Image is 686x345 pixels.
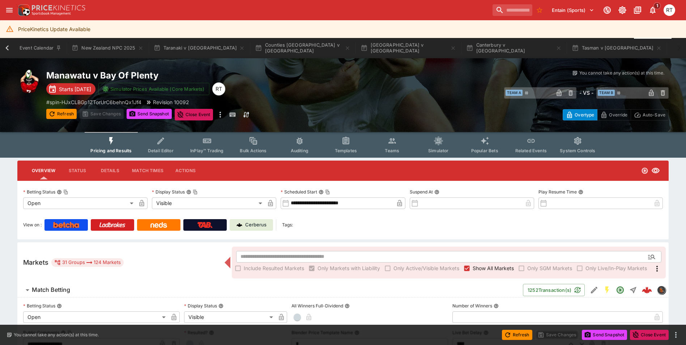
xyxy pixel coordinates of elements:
[16,3,30,17] img: PriceKinetics Logo
[642,285,652,295] div: 4a9b3a2f-b9f7-4421-8b81-a1c525314a6b
[627,284,640,297] button: Straight
[197,222,213,228] img: TabNZ
[560,148,595,153] span: System Controls
[563,109,669,120] div: Start From
[57,303,62,308] button: Betting Status
[598,90,615,96] span: Team B
[186,189,191,195] button: Display StatusCopy To Clipboard
[230,219,273,231] a: Cerberus
[150,222,167,228] img: Neds
[428,148,448,153] span: Simulator
[643,111,665,119] p: Auto-Save
[251,38,355,58] button: Counties [GEOGRAPHIC_DATA] v [GEOGRAPHIC_DATA]
[23,311,168,323] div: Open
[575,111,594,119] p: Overtype
[53,222,79,228] img: Betcha
[664,4,675,16] div: Richard Tatton
[212,82,225,95] div: Richard Tatton
[46,70,358,81] h2: Copy To Clipboard
[152,189,185,195] p: Display Status
[651,166,660,175] svg: Visible
[527,264,572,272] span: Only SGM Markets
[291,148,308,153] span: Auditing
[523,284,585,296] button: 1252Transaction(s)
[646,4,659,17] button: Notifications
[452,303,492,309] p: Number of Winners
[631,109,669,120] button: Auto-Save
[515,148,547,153] span: Related Events
[184,303,217,309] p: Display Status
[534,4,545,16] button: No Bookmarks
[240,148,267,153] span: Bulk Actions
[578,189,583,195] button: Play Resume Time
[582,330,627,340] button: Send Snapshot
[356,38,460,58] button: [GEOGRAPHIC_DATA] v [GEOGRAPHIC_DATA]
[149,38,250,58] button: Taranaki v [GEOGRAPHIC_DATA]
[502,330,532,340] button: Refresh
[641,167,648,174] svg: Open
[23,197,136,209] div: Open
[32,12,71,15] img: Sportsbook Management
[614,284,627,297] button: Open
[538,189,577,195] p: Play Resume Time
[245,221,267,229] p: Cerberus
[642,285,652,295] img: logo-cerberus--red.svg
[630,330,669,340] button: Close Event
[18,22,90,36] div: PriceKinetics Update Available
[26,162,61,179] button: Overview
[640,283,654,297] a: 4a9b3a2f-b9f7-4421-8b81-a1c525314a6b
[23,303,55,309] p: Betting Status
[281,189,317,195] p: Scheduled Start
[345,303,350,308] button: All Winners Full-Dividend
[46,98,141,106] p: Copy To Clipboard
[585,264,647,272] span: Only Live/In-Play Markets
[152,197,265,209] div: Visible
[14,332,99,338] p: You cannot take any action(s) at this time.
[657,286,665,294] img: sportingsolutions
[175,109,213,120] button: Close Event
[282,219,293,231] label: Tags:
[547,4,598,16] button: Select Tenant
[99,222,125,228] img: Ladbrokes
[563,109,597,120] button: Overtype
[410,189,433,195] p: Suspend At
[67,38,148,58] button: New Zealand NPC 2025
[184,311,276,323] div: Visible
[32,286,70,294] h6: Match Betting
[609,111,627,119] p: Override
[23,258,48,267] h5: Markets
[193,189,198,195] button: Copy To Clipboard
[462,38,566,58] button: Canterbury v [GEOGRAPHIC_DATA]
[61,162,94,179] button: Status
[657,286,666,294] div: sportingsolutions
[616,4,629,17] button: Toggle light/dark mode
[23,219,42,231] label: View on :
[244,264,304,272] span: Include Resulted Markets
[616,286,625,294] svg: Open
[17,283,523,297] button: Match Betting
[631,4,644,17] button: Documentation
[645,250,658,263] button: Open
[237,222,242,228] img: Cerberus
[90,148,132,153] span: Pricing and Results
[54,258,121,267] div: 31 Groups 124 Markets
[601,284,614,297] button: SGM Enabled
[672,331,680,339] button: more
[579,89,593,97] h6: - VS -
[653,2,661,9] span: 1
[579,70,664,76] p: You cannot take any action(s) at this time.
[148,148,174,153] span: Detail Editor
[46,109,77,119] button: Refresh
[32,5,85,10] img: PriceKinetics
[597,109,631,120] button: Override
[57,189,62,195] button: Betting StatusCopy To Clipboard
[153,98,189,106] p: Revision 10092
[393,264,459,272] span: Only Active/Visible Markets
[15,38,66,58] button: Event Calendar
[567,38,666,58] button: Tasman v [GEOGRAPHIC_DATA]
[653,264,661,273] svg: More
[169,162,202,179] button: Actions
[588,284,601,297] button: Edit Detail
[506,90,523,96] span: Team A
[17,70,41,93] img: rugby_union.png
